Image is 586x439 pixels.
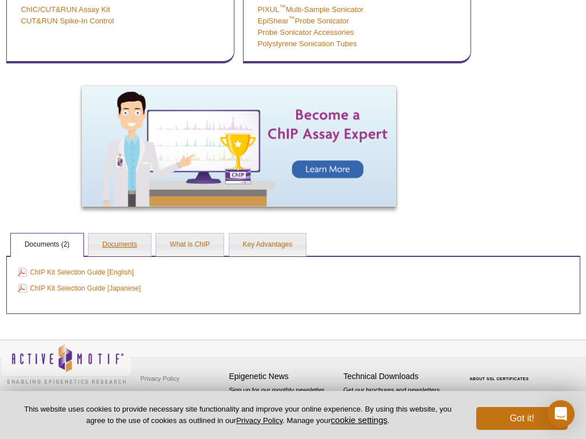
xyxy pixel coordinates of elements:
[344,372,452,381] h4: Technical Downloads
[89,233,151,256] a: Documents
[236,416,282,425] a: Privacy Policy
[1,340,132,386] img: Active Motif,
[476,407,568,430] button: Got it!
[331,415,388,425] button: cookie settings
[258,17,349,25] a: EpiShear™Probe Sonicator
[229,372,338,381] h4: Epigenetic News
[458,360,544,385] table: Click to Verify - This site chose Symantec SSL for secure e-commerce and confidential communicati...
[156,233,224,256] a: What is ChIP
[344,385,452,414] p: Get our brochures and newsletters, or request them by mail.
[469,377,529,381] a: ABOUT SSL CERTIFICATES
[547,400,575,428] div: Open Intercom Messenger
[280,3,286,10] sup: ™
[138,370,182,387] a: Privacy Policy
[258,28,354,37] a: Probe Sonicator Accessories
[258,39,357,48] a: Polystyrene Sonication Tubes
[11,233,83,256] a: Documents (2)
[229,385,338,424] p: Sign up for our monthly newsletter highlighting recent publications in the field of epigenetics.
[18,404,457,426] p: This website uses cookies to provide necessary site functionality and improve your online experie...
[138,387,198,404] a: Terms & Conditions
[21,5,110,14] a: ChIC/CUT&RUN Assay Kit
[21,17,114,25] a: CUT&RUN Spike-In Control
[229,233,306,256] a: Key Advantages
[289,15,295,22] sup: ™
[258,5,364,14] a: PIXUL™Multi-Sample Sonicator
[18,266,134,279] a: ChIP Kit Selection Guide [English]
[18,282,141,295] a: ChIP Kit Selection Guide [Japanese]
[82,86,396,207] img: Become a ChIP Assay Expert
